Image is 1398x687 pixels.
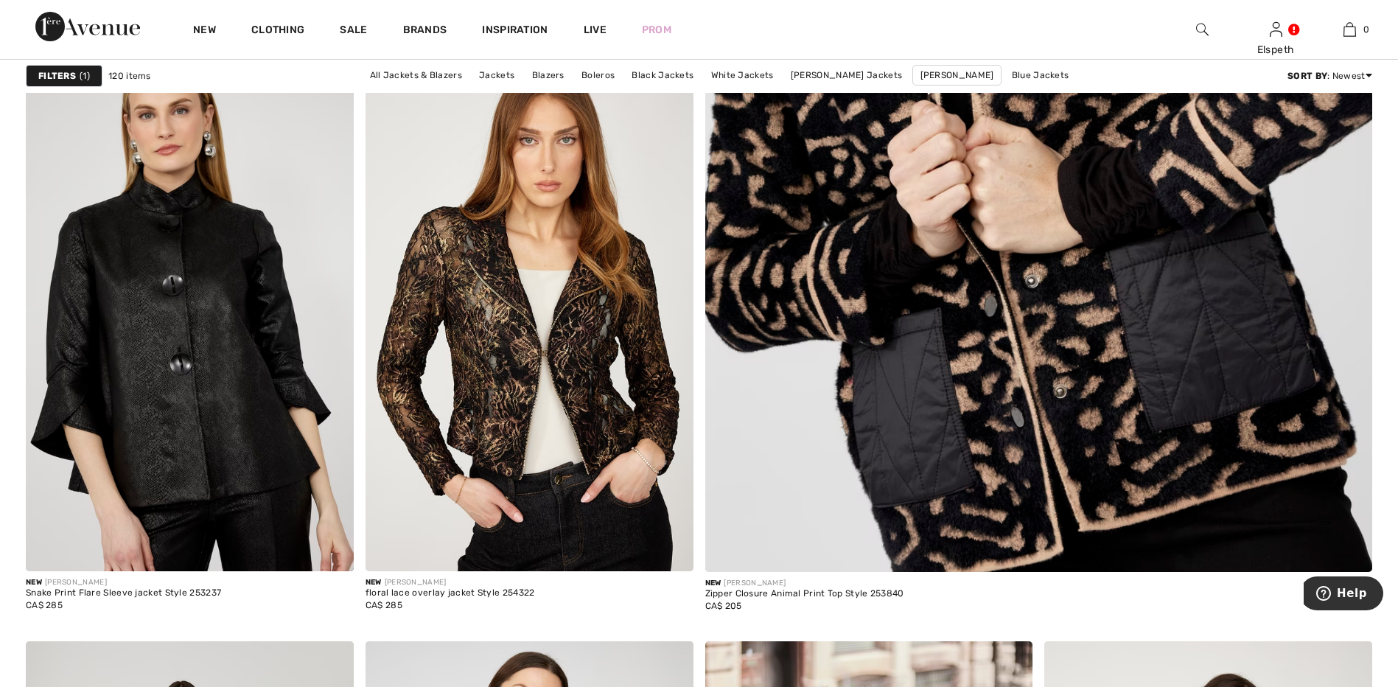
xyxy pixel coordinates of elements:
[525,66,572,85] a: Blazers
[366,577,535,588] div: [PERSON_NAME]
[1004,66,1077,85] a: Blue Jackets
[366,578,382,587] span: New
[1313,21,1385,38] a: 0
[783,66,909,85] a: [PERSON_NAME] Jackets
[26,600,63,610] span: CA$ 285
[26,577,221,588] div: [PERSON_NAME]
[1287,69,1372,83] div: : Newest
[26,578,42,587] span: New
[366,80,693,571] img: floral lace overlay jacket Style 254322. Copper/Black
[1343,21,1356,38] img: My Bag
[38,69,76,83] strong: Filters
[363,66,469,85] a: All Jackets & Blazers
[642,22,671,38] a: Prom
[403,24,447,39] a: Brands
[1287,71,1327,81] strong: Sort By
[1270,21,1282,38] img: My Info
[1196,21,1209,38] img: search the website
[482,24,548,39] span: Inspiration
[472,66,522,85] a: Jackets
[35,12,140,41] img: 1ère Avenue
[26,80,354,571] img: Snake Print Flare Sleeve jacket Style 253237. Black
[80,69,90,83] span: 1
[705,579,721,587] span: New
[108,69,151,83] span: 120 items
[705,601,742,611] span: CA$ 205
[1240,42,1312,57] div: Elspeth
[366,600,402,610] span: CA$ 285
[1363,23,1369,36] span: 0
[1270,22,1282,36] a: Sign In
[340,24,367,39] a: Sale
[705,578,904,589] div: [PERSON_NAME]
[251,24,304,39] a: Clothing
[705,589,904,599] div: Zipper Closure Animal Print Top Style 253840
[193,24,216,39] a: New
[574,66,622,85] a: Boleros
[624,66,701,85] a: Black Jackets
[366,588,535,599] div: floral lace overlay jacket Style 254322
[584,22,607,38] a: Live
[1304,576,1383,613] iframe: Opens a widget where you can find more information
[26,588,221,599] div: Snake Print Flare Sleeve jacket Style 253237
[912,65,1002,86] a: [PERSON_NAME]
[704,66,781,85] a: White Jackets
